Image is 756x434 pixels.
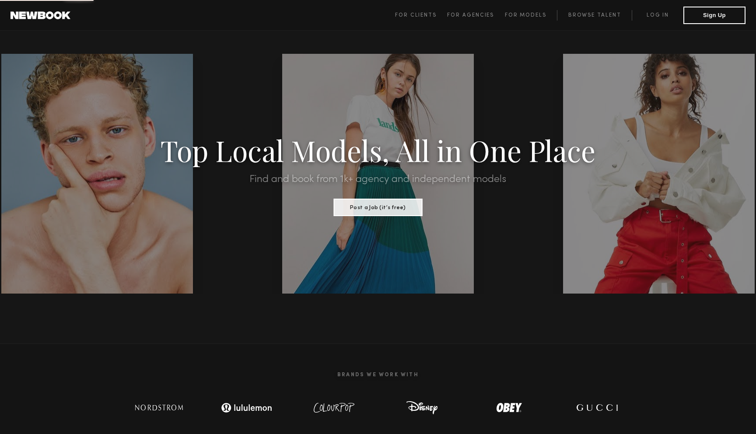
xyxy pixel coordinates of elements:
[395,13,437,18] span: For Clients
[447,13,494,18] span: For Agencies
[395,10,447,21] a: For Clients
[333,202,422,211] a: Post a Job (it’s free)
[481,399,538,416] img: logo-obey.svg
[129,399,190,416] img: logo-nordstrom.svg
[632,10,683,21] a: Log in
[393,399,450,416] img: logo-disney.svg
[505,13,546,18] span: For Models
[333,199,422,216] button: Post a Job (it’s free)
[57,174,700,185] h2: Find and book from 1k+ agency and independent models
[683,7,745,24] button: Sign Up
[557,10,632,21] a: Browse Talent
[216,399,277,416] img: logo-lulu.svg
[447,10,504,21] a: For Agencies
[57,136,700,164] h1: Top Local Models, All in One Place
[505,10,557,21] a: For Models
[568,399,625,416] img: logo-gucci.svg
[306,399,363,416] img: logo-colour-pop.svg
[115,361,640,388] h2: Brands We Work With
